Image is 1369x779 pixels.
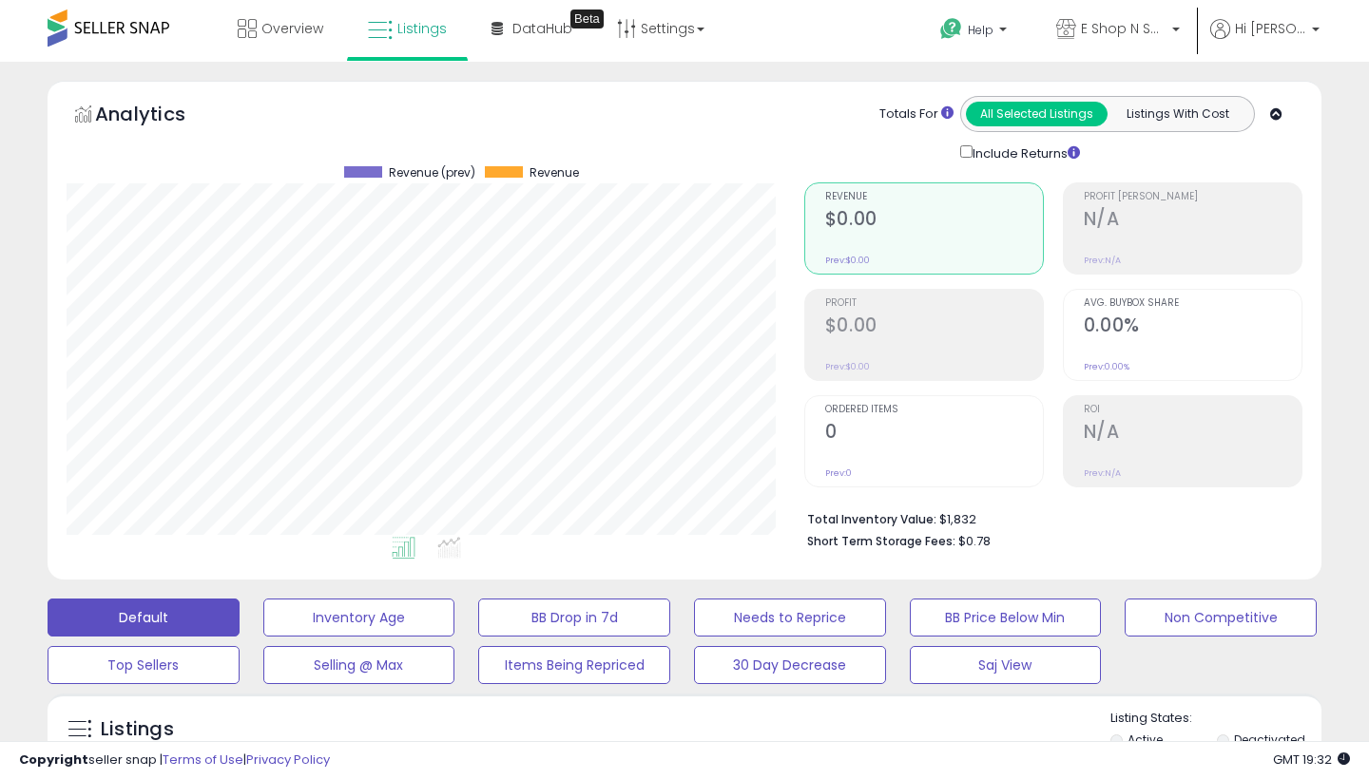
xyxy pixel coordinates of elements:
button: Listings With Cost [1107,102,1248,126]
span: Revenue [530,166,579,180]
span: ROI [1084,405,1302,415]
span: Profit [PERSON_NAME] [1084,192,1302,202]
h5: Analytics [95,101,222,132]
h2: N/A [1084,208,1302,234]
span: 2025-09-10 19:32 GMT [1273,750,1350,769]
b: Short Term Storage Fees: [807,533,955,549]
button: 30 Day Decrease [694,646,886,684]
h2: N/A [1084,421,1302,446]
h2: 0 [825,421,1043,446]
button: BB Price Below Min [910,598,1102,636]
h2: $0.00 [825,314,1043,340]
b: Total Inventory Value: [807,511,936,527]
div: Totals For [879,105,954,123]
span: $0.78 [958,532,991,550]
small: Prev: 0 [825,467,852,479]
button: Default [48,598,240,636]
span: Revenue [825,192,1043,202]
small: Prev: $0.00 [825,255,870,266]
a: Terms of Use [163,750,243,769]
small: Prev: 0.00% [1084,361,1129,372]
span: Revenue (prev) [389,166,475,180]
strong: Copyright [19,750,88,769]
small: Prev: $0.00 [825,361,870,372]
span: Overview [261,19,323,38]
a: Hi [PERSON_NAME] [1210,19,1320,62]
h2: 0.00% [1084,314,1302,340]
span: Avg. Buybox Share [1084,298,1302,309]
span: Ordered Items [825,405,1043,415]
button: Items Being Repriced [478,646,670,684]
span: DataHub [512,19,572,38]
span: Listings [397,19,447,38]
label: Active [1128,731,1163,748]
span: Profit [825,298,1043,309]
span: E Shop N Save [1081,19,1167,38]
h2: $0.00 [825,208,1043,234]
button: Inventory Age [263,598,455,636]
i: Get Help [939,17,963,41]
button: Top Sellers [48,646,240,684]
small: Prev: N/A [1084,467,1121,479]
span: Hi [PERSON_NAME] [1235,19,1306,38]
a: Help [925,3,1026,62]
button: All Selected Listings [966,102,1108,126]
div: Tooltip anchor [570,9,604,28]
button: Selling @ Max [263,646,455,684]
p: Listing States: [1110,710,1322,728]
a: Privacy Policy [246,750,330,769]
button: Non Competitive [1125,598,1317,636]
label: Deactivated [1234,731,1305,748]
small: Prev: N/A [1084,255,1121,266]
button: Needs to Reprice [694,598,886,636]
li: $1,832 [807,506,1288,529]
div: seller snap | | [19,751,330,769]
span: Help [968,22,993,38]
button: Saj View [910,646,1102,684]
button: BB Drop in 7d [478,598,670,636]
h5: Listings [101,716,174,743]
div: Include Returns [946,142,1103,163]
